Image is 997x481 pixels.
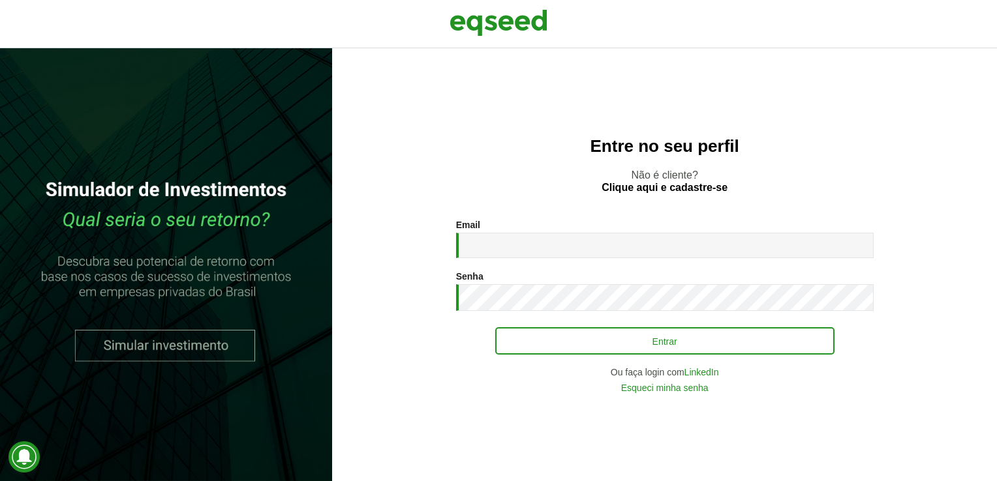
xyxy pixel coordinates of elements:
[358,137,971,156] h2: Entre no seu perfil
[456,272,483,281] label: Senha
[684,368,719,377] a: LinkedIn
[358,169,971,194] p: Não é cliente?
[456,220,480,229] label: Email
[450,7,547,39] img: EqSeed Logo
[602,182,728,193] a: Clique aqui e cadastre-se
[621,383,709,392] a: Esqueci minha senha
[495,327,835,355] button: Entrar
[456,368,874,377] div: Ou faça login com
